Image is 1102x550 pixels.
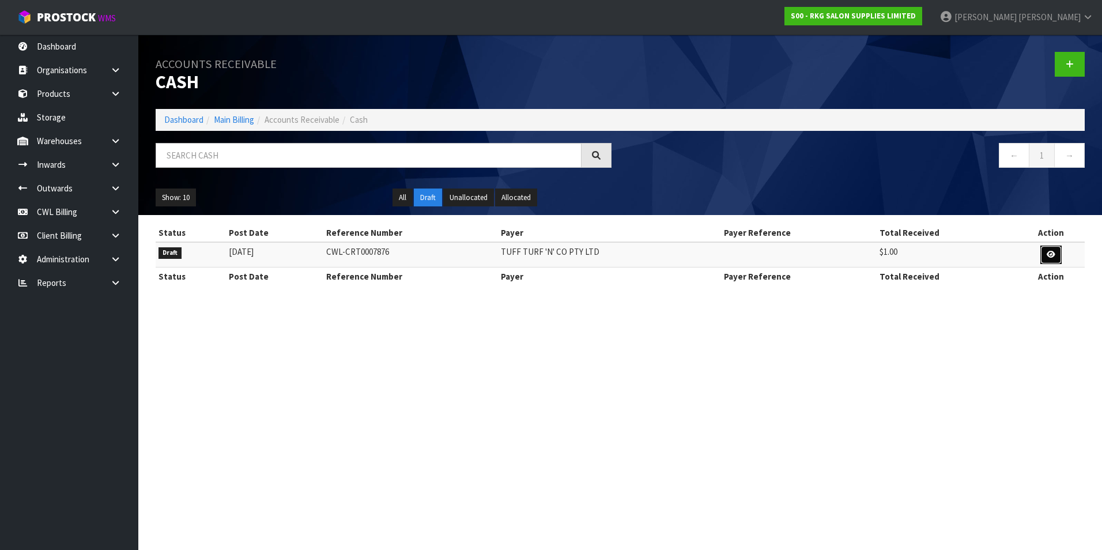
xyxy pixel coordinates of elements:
[629,143,1085,171] nav: Page navigation
[877,242,1017,267] td: $1.00
[877,224,1017,242] th: Total Received
[226,224,323,242] th: Post Date
[164,114,203,125] a: Dashboard
[156,52,612,92] h1: Cash
[393,189,413,207] button: All
[156,143,582,168] input: Search cash
[498,267,721,285] th: Payer
[791,11,916,21] strong: S00 - RKG SALON SUPPLIES LIMITED
[226,267,323,285] th: Post Date
[1017,224,1085,242] th: Action
[156,267,226,285] th: Status
[350,114,368,125] span: Cash
[443,189,494,207] button: Unallocated
[721,267,876,285] th: Payer Reference
[721,224,876,242] th: Payer Reference
[158,247,182,259] span: Draft
[1029,143,1055,168] a: 1
[323,242,499,267] td: CWL-CRT0007876
[214,114,254,125] a: Main Billing
[954,12,1017,22] span: [PERSON_NAME]
[156,56,277,71] small: Accounts Receivable
[877,267,1017,285] th: Total Received
[98,13,116,24] small: WMS
[265,114,339,125] span: Accounts Receivable
[1018,12,1081,22] span: [PERSON_NAME]
[784,7,922,25] a: S00 - RKG SALON SUPPLIES LIMITED
[226,242,323,267] td: [DATE]
[17,10,32,24] img: cube-alt.png
[498,224,721,242] th: Payer
[999,143,1029,168] a: ←
[495,189,537,207] button: Allocated
[1017,267,1085,285] th: Action
[323,224,499,242] th: Reference Number
[498,242,721,267] td: TUFF TURF 'N' CO PTY LTD
[1054,143,1085,168] a: →
[414,189,442,207] button: Draft
[156,189,196,207] button: Show: 10
[323,267,499,285] th: Reference Number
[156,224,226,242] th: Status
[37,10,96,25] span: ProStock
